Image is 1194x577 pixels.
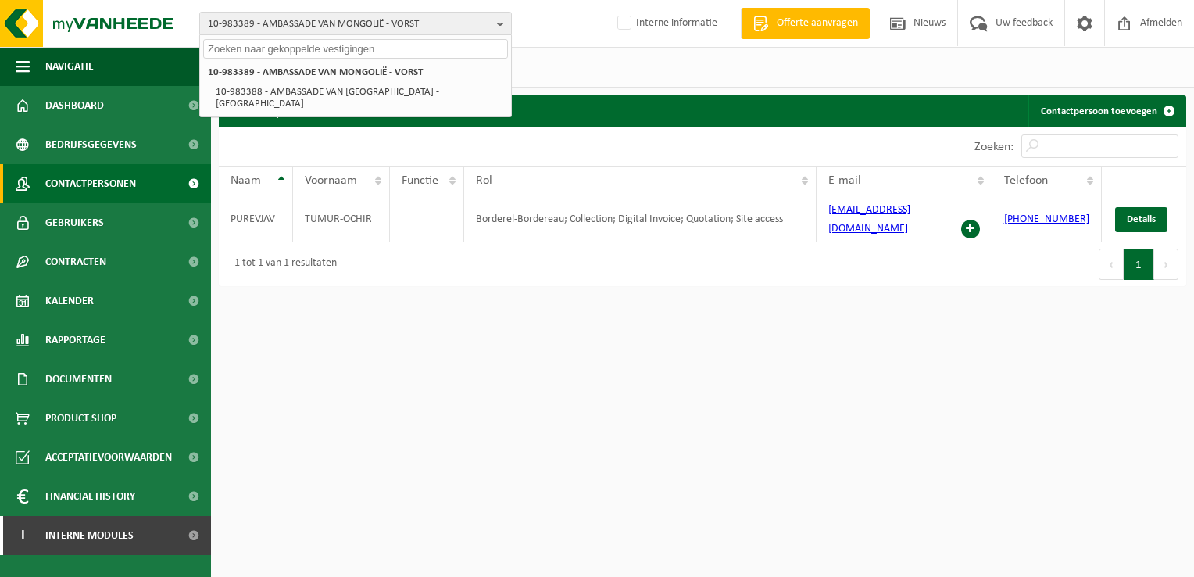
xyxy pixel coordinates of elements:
[45,164,136,203] span: Contactpersonen
[199,12,512,35] button: 10-983389 - AMBASSADE VAN MONGOLIË - VORST
[45,203,104,242] span: Gebruikers
[1154,249,1178,280] button: Next
[828,204,910,235] a: [EMAIL_ADDRESS][DOMAIN_NAME]
[219,195,293,242] td: PUREVJAV
[45,399,116,438] span: Product Shop
[45,47,94,86] span: Navigatie
[476,174,492,187] span: Rol
[45,321,105,360] span: Rapportage
[45,516,134,555] span: Interne modules
[45,125,137,164] span: Bedrijfsgegevens
[208,67,423,77] strong: 10-983389 - AMBASSADE VAN MONGOLIË - VORST
[773,16,862,31] span: Offerte aanvragen
[45,477,135,516] span: Financial History
[402,174,438,187] span: Functie
[45,438,172,477] span: Acceptatievoorwaarden
[45,242,106,281] span: Contracten
[293,195,390,242] td: TUMUR-OCHIR
[231,174,261,187] span: Naam
[741,8,870,39] a: Offerte aanvragen
[16,516,30,555] span: I
[1004,174,1048,187] span: Telefoon
[45,86,104,125] span: Dashboard
[974,141,1013,153] label: Zoeken:
[1127,214,1156,224] span: Details
[614,12,717,35] label: Interne informatie
[203,39,508,59] input: Zoeken naar gekoppelde vestigingen
[828,174,861,187] span: E-mail
[1028,95,1185,127] a: Contactpersoon toevoegen
[45,360,112,399] span: Documenten
[1004,213,1089,225] a: [PHONE_NUMBER]
[464,195,816,242] td: Borderel-Bordereau; Collection; Digital Invoice; Quotation; Site access
[45,281,94,321] span: Kalender
[305,174,357,187] span: Voornaam
[208,13,491,36] span: 10-983389 - AMBASSADE VAN MONGOLIË - VORST
[1115,207,1167,232] a: Details
[227,250,337,278] div: 1 tot 1 van 1 resultaten
[1099,249,1124,280] button: Previous
[211,82,508,113] li: 10-983388 - AMBASSADE VAN [GEOGRAPHIC_DATA] - [GEOGRAPHIC_DATA]
[1124,249,1154,280] button: 1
